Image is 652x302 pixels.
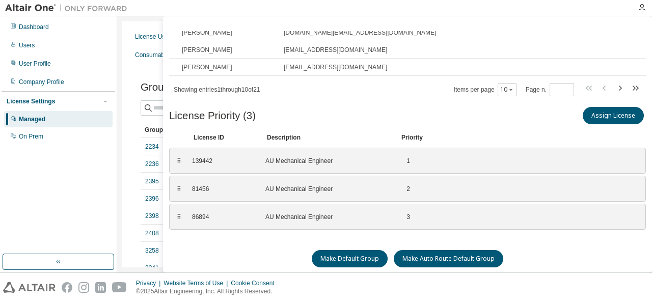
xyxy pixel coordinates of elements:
div: Description [267,133,389,142]
div: Website Terms of Use [164,279,231,287]
img: instagram.svg [78,282,89,293]
a: 2236 [145,160,159,168]
div: AU Mechanical Engineer [265,157,388,165]
div: 3 [400,213,410,221]
div: Dashboard [19,23,49,31]
div: Privacy [136,279,164,287]
div: Consumables [135,51,172,59]
span: [PERSON_NAME] [182,46,232,54]
div: Priority [401,133,423,142]
img: linkedin.svg [95,282,106,293]
div: On Prem [19,132,43,141]
div: License Settings [7,97,55,105]
button: Assign License [583,107,644,124]
span: Showing entries 1 through 10 of 21 [174,86,260,93]
a: 3258 [145,246,159,255]
a: 2396 [145,195,159,203]
span: License Priority (3) [169,110,256,122]
div: 81456 [192,185,253,193]
div: ⠿ [176,213,182,221]
button: Make Default Group [312,250,388,267]
div: License Usage [135,33,175,41]
div: AU Mechanical Engineer [265,213,388,221]
div: ⠿ [176,185,182,193]
div: 2 [400,185,410,193]
button: Make Auto Route Default Group [394,250,503,267]
a: 3341 [145,264,159,272]
span: [PERSON_NAME] [182,63,232,71]
a: 2408 [145,229,159,237]
div: 86894 [192,213,253,221]
div: ⠿ [176,157,182,165]
span: Items per page [454,83,517,96]
span: [DOMAIN_NAME][EMAIL_ADDRESS][DOMAIN_NAME] [284,29,436,37]
a: 2395 [145,177,159,185]
img: altair_logo.svg [3,282,56,293]
div: User Profile [19,60,51,68]
div: AU Mechanical Engineer [265,185,388,193]
img: youtube.svg [112,282,127,293]
div: Company Profile [19,78,64,86]
p: © 2025 Altair Engineering, Inc. All Rights Reserved. [136,287,281,296]
a: 2234 [145,143,159,151]
span: [EMAIL_ADDRESS][DOMAIN_NAME] [284,63,387,71]
div: Cookie Consent [231,279,280,287]
div: Managed [19,115,45,123]
span: [EMAIL_ADDRESS][DOMAIN_NAME] [284,46,387,54]
a: 2398 [145,212,159,220]
div: Users [19,41,35,49]
img: Altair One [5,3,132,13]
img: facebook.svg [62,282,72,293]
span: [PERSON_NAME] [182,29,232,37]
div: Group ID [145,122,238,138]
span: Groups (16) [141,81,196,93]
span: Page n. [526,83,574,96]
div: 1 [400,157,410,165]
div: 139442 [192,157,253,165]
div: License ID [194,133,255,142]
button: 10 [500,86,514,94]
